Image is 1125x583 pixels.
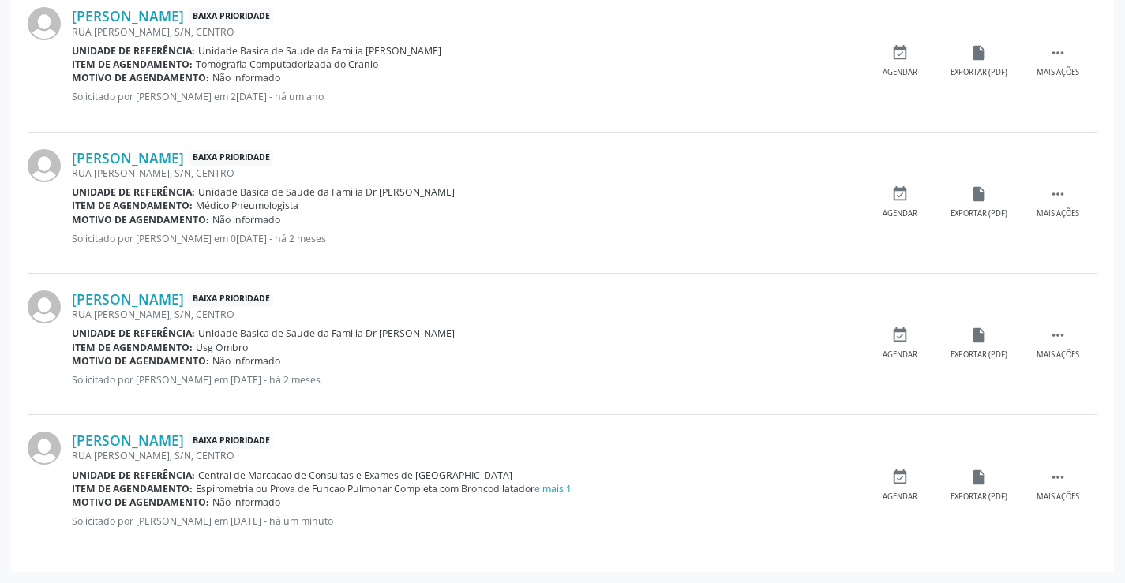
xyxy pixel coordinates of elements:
[1049,185,1067,203] i: 
[28,290,61,323] img: img
[891,469,909,486] i: event_available
[189,8,273,24] span: Baixa Prioridade
[212,495,280,509] span: Não informado
[28,432,61,465] img: img
[72,71,209,84] b: Motivo de agendamento:
[196,341,248,354] span: Usg Ombro
[1037,208,1079,219] div: Mais ações
[198,44,441,58] span: Unidade Basica de Saude da Familia [PERSON_NAME]
[189,432,273,449] span: Baixa Prioridade
[1049,469,1067,486] i: 
[72,199,193,212] b: Item de agendamento:
[1037,349,1079,361] div: Mais ações
[196,199,298,212] span: Médico Pneumologista
[72,449,861,462] div: RUA [PERSON_NAME], S/N, CENTRO
[28,149,61,182] img: img
[951,208,1007,219] div: Exportar (PDF)
[72,58,193,71] b: Item de agendamento:
[951,349,1007,361] div: Exportar (PDF)
[72,149,184,166] a: [PERSON_NAME]
[72,290,184,308] a: [PERSON_NAME]
[1049,44,1067,62] i: 
[189,291,273,308] span: Baixa Prioridade
[198,327,455,340] span: Unidade Basica de Saude da Familia Dr [PERSON_NAME]
[72,327,195,340] b: Unidade de referência:
[72,514,861,528] p: Solicitado por [PERSON_NAME] em [DATE] - há um minuto
[198,469,512,482] span: Central de Marcacao de Consultas e Exames de [GEOGRAPHIC_DATA]
[198,185,455,199] span: Unidade Basica de Saude da Familia Dr [PERSON_NAME]
[891,327,909,344] i: event_available
[534,482,572,495] a: e mais 1
[72,185,195,199] b: Unidade de referência:
[970,185,988,203] i: insert_drive_file
[72,213,209,226] b: Motivo de agendamento:
[72,7,184,24] a: [PERSON_NAME]
[212,213,280,226] span: Não informado
[970,327,988,344] i: insert_drive_file
[891,44,909,62] i: event_available
[212,354,280,368] span: Não informado
[951,67,1007,78] div: Exportar (PDF)
[189,150,273,166] span: Baixa Prioridade
[212,71,280,84] span: Não informado
[970,44,988,62] i: insert_drive_file
[28,7,61,40] img: img
[196,58,378,71] span: Tomografia Computadorizada do Cranio
[72,232,861,245] p: Solicitado por [PERSON_NAME] em 0[DATE] - há 2 meses
[72,308,861,321] div: RUA [PERSON_NAME], S/N, CENTRO
[72,495,209,509] b: Motivo de agendamento:
[72,373,861,387] p: Solicitado por [PERSON_NAME] em [DATE] - há 2 meses
[951,491,1007,503] div: Exportar (PDF)
[72,166,861,180] div: RUA [PERSON_NAME], S/N, CENTRO
[72,44,195,58] b: Unidade de referência:
[72,25,861,39] div: RUA [PERSON_NAME], S/N, CENTRO
[72,354,209,368] b: Motivo de agendamento:
[883,349,917,361] div: Agendar
[72,341,193,354] b: Item de agendamento:
[1049,327,1067,344] i: 
[1037,67,1079,78] div: Mais ações
[1037,491,1079,503] div: Mais ações
[72,432,184,449] a: [PERSON_NAME]
[72,482,193,495] b: Item de agendamento:
[891,185,909,203] i: event_available
[72,469,195,482] b: Unidade de referência:
[883,67,917,78] div: Agendar
[883,491,917,503] div: Agendar
[72,90,861,103] p: Solicitado por [PERSON_NAME] em 2[DATE] - há um ano
[196,482,572,495] span: Espirometria ou Prova de Funcao Pulmonar Completa com Broncodilatador
[883,208,917,219] div: Agendar
[970,469,988,486] i: insert_drive_file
